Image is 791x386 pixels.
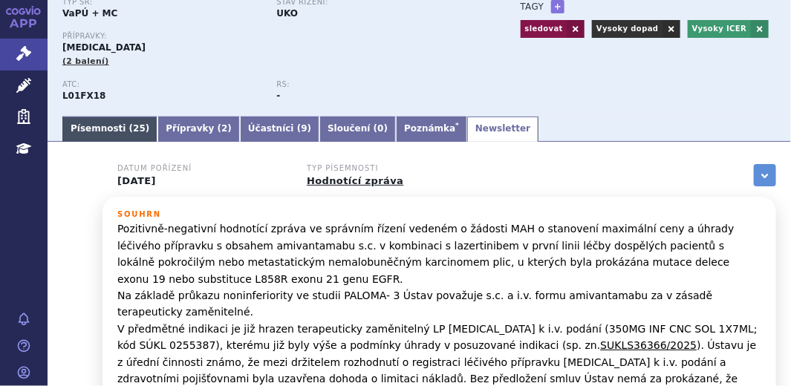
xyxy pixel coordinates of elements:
a: Přípravky (2) [157,117,240,142]
a: Písemnosti (25) [62,117,157,142]
h3: Souhrn [117,210,761,219]
span: [MEDICAL_DATA] [62,42,146,53]
span: 9 [301,123,307,134]
a: Hodnotící zpráva [307,175,403,186]
strong: - [276,91,280,101]
span: 2 [221,123,227,134]
p: RS: [276,80,475,89]
span: 0 [377,123,383,134]
strong: AMIVANTAMAB [62,91,106,101]
span: (2 balení) [62,56,109,66]
a: zobrazit vše [754,164,776,186]
a: Účastníci (9) [240,117,319,142]
a: sledovat [521,20,567,38]
p: ATC: [62,80,261,89]
h3: Datum pořízení [117,164,288,173]
a: Vysoky ICER [688,20,751,38]
span: 25 [133,123,146,134]
strong: UKO [276,8,298,19]
p: Přípravky: [62,32,491,41]
strong: VaPÚ + MC [62,8,117,19]
a: Vysoky dopad [592,20,663,38]
a: Newsletter [467,117,538,142]
a: Sloučení (0) [319,117,396,142]
a: Poznámka* [396,117,467,142]
p: [DATE] [117,175,288,187]
h3: Typ písemnosti [307,164,478,173]
a: SUKLS36366/2025 [600,339,697,351]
